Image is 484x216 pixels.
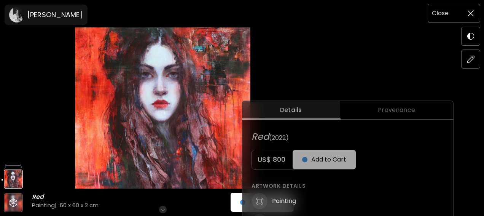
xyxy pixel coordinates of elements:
[269,133,289,142] span: (2022)
[272,197,296,205] h6: Painting
[7,197,19,209] div: animation
[432,8,449,18] h6: Close
[32,193,46,201] h6: Red
[302,155,346,164] span: Add to Cart
[252,130,269,143] span: Red
[344,106,449,115] span: Provenance
[252,182,444,190] h6: Artwork Details
[231,193,294,212] button: Add to Cart
[32,201,243,209] h4: Painting | 60 x 60 x 2 cm
[293,150,356,169] button: Add to Cart
[252,193,267,209] img: discipline
[240,198,284,207] span: Add to Cart
[247,106,335,115] span: Details
[27,10,83,19] h6: [PERSON_NAME]
[252,155,293,164] h5: US$ 800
